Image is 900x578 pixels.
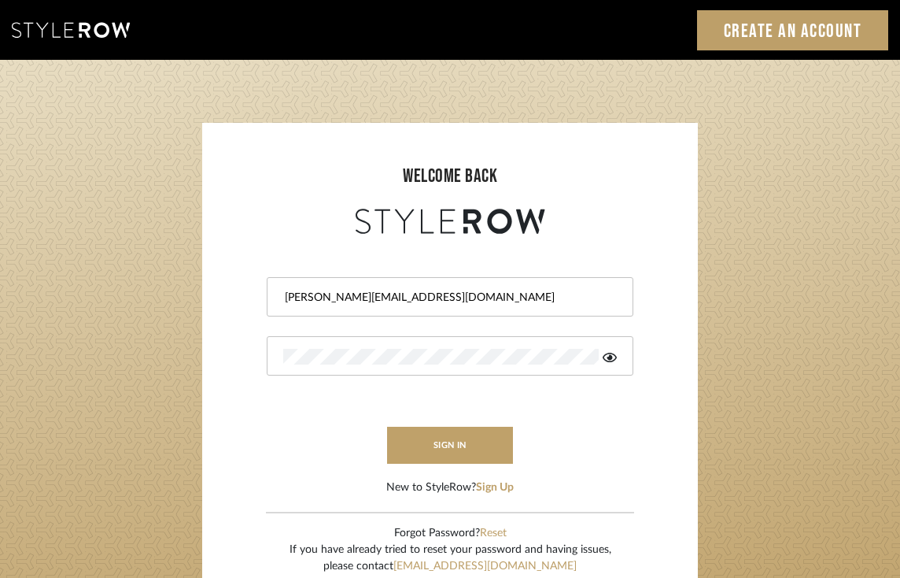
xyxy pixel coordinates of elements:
button: Reset [480,525,507,542]
div: Forgot Password? [290,525,611,542]
a: [EMAIL_ADDRESS][DOMAIN_NAME] [393,561,577,572]
div: If you have already tried to reset your password and having issues, please contact [290,542,611,575]
button: sign in [387,427,513,464]
div: welcome back [218,162,682,191]
div: New to StyleRow? [386,480,514,496]
a: Create an Account [697,10,889,50]
button: Sign Up [476,480,514,496]
input: Email Address [283,290,613,306]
